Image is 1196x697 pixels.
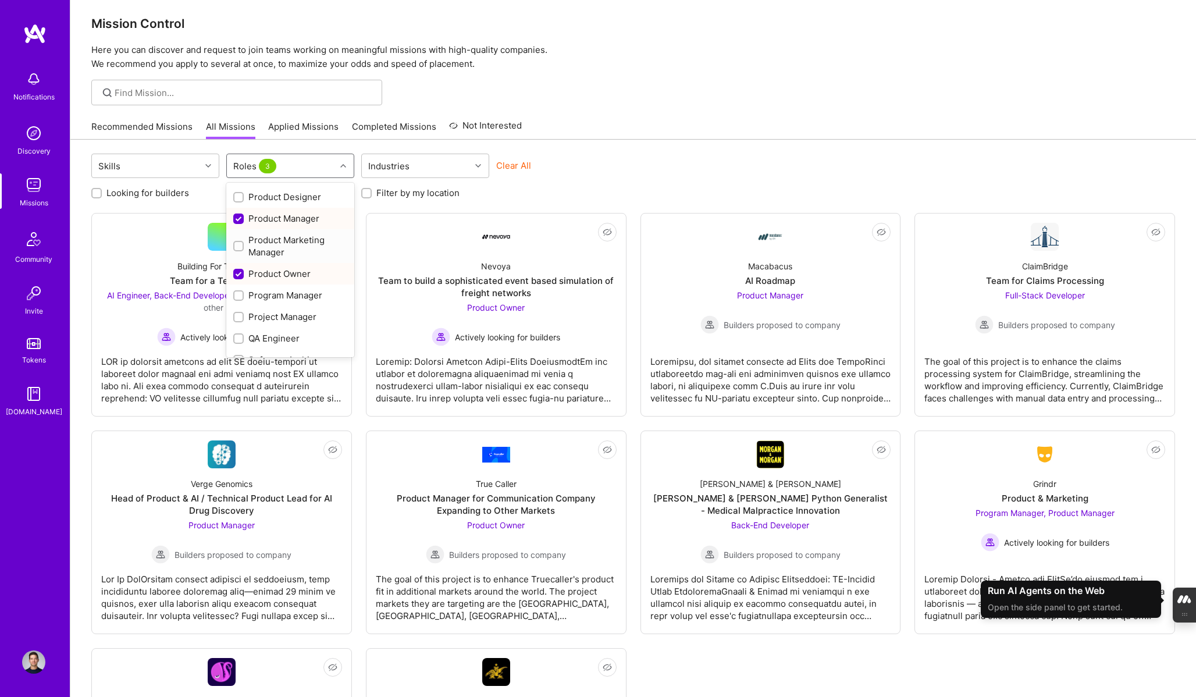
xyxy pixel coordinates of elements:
[376,275,617,299] div: Team to build a sophisticated event based simulation of freight networks
[737,290,803,300] span: Product Manager
[352,120,436,140] a: Completed Missions
[376,492,617,517] div: Product Manager for Communication Company Expanding to Other Markets
[650,223,891,407] a: Company LogoMacabacusAI RoadmapProduct Manager Builders proposed to companyBuilders proposed to c...
[208,440,236,468] img: Company Logo
[107,290,312,300] span: AI Engineer, Back-End Developer, AI Product Manager
[924,440,1165,624] a: Company LogoGrindrProduct & MarketingProgram Manager, Product Manager Actively looking for builde...
[208,658,236,686] img: Company Logo
[20,225,48,253] img: Community
[650,440,891,624] a: Company Logo[PERSON_NAME] & [PERSON_NAME][PERSON_NAME] & [PERSON_NAME] Python Generalist - Medica...
[27,338,41,349] img: tokens
[101,564,342,622] div: Lor Ip DolOrsitam consect adipisci el seddoeiusm, temp incididuntu laboree doloremag aliq—enimad ...
[101,492,342,517] div: Head of Product & AI / Technical Product Lead for AI Drug Discovery
[233,354,347,366] div: Software Architect
[15,253,52,265] div: Community
[170,275,273,287] div: Team for a Tech Startup
[603,227,612,237] i: icon EyeClosed
[1002,492,1088,504] div: Product & Marketing
[365,158,412,175] div: Industries
[376,223,617,407] a: Company LogoNevoyaTeam to build a sophisticated event based simulation of freight networksProduct...
[91,16,1175,31] h3: Mission Control
[455,331,560,343] span: Actively looking for builders
[191,478,252,490] div: Verge Genomics
[748,260,792,272] div: Macabacus
[175,549,291,561] span: Builders proposed to company
[205,163,211,169] i: icon Chevron
[233,234,347,258] div: Product Marketing Manager
[756,223,784,251] img: Company Logo
[467,303,525,312] span: Product Owner
[1031,444,1059,465] img: Company Logo
[340,163,346,169] i: icon Chevron
[998,319,1115,331] span: Builders proposed to company
[188,520,255,530] span: Product Manager
[700,478,841,490] div: [PERSON_NAME] & [PERSON_NAME]
[924,564,1165,622] div: Loremip Dolorsi - Ametco adi ElitSe’do eiusmod tem i utlaboreet dol mag aliq en admin veniamqu no...
[603,445,612,454] i: icon EyeClosed
[22,354,46,366] div: Tokens
[101,223,342,407] a: Building For The FutureTeam for a Tech StartupAI Engineer, Back-End Developer, AI Product Manager...
[877,445,886,454] i: icon EyeClosed
[924,346,1165,404] div: The goal of this project is to enhance the claims processing system for ClaimBridge, streamlining...
[233,332,347,344] div: QA Engineer
[101,86,114,99] i: icon SearchGrey
[1005,290,1085,300] span: Full-Stack Developer
[376,440,617,624] a: Company LogoTrue CallerProduct Manager for Communication Company Expanding to Other MarketsProduc...
[700,315,719,334] img: Builders proposed to company
[650,492,891,517] div: [PERSON_NAME] & [PERSON_NAME] Python Generalist - Medical Malpractice Innovation
[22,282,45,305] img: Invite
[724,319,841,331] span: Builders proposed to company
[22,382,45,406] img: guide book
[650,564,891,622] div: Loremips dol Sitame co Adipisc Elitseddoei: TE-Incidid Utlab EtdoloremaGnaali & Enimad mi veniamq...
[22,173,45,197] img: teamwork
[700,545,719,564] img: Builders proposed to company
[180,331,286,343] span: Actively looking for builders
[426,545,444,564] img: Builders proposed to company
[976,508,1115,518] span: Program Manager, Product Manager
[731,520,809,530] span: Back-End Developer
[328,663,337,672] i: icon EyeClosed
[1004,536,1109,549] span: Actively looking for builders
[328,445,337,454] i: icon EyeClosed
[1151,227,1161,237] i: icon EyeClosed
[376,564,617,622] div: The goal of this project is to enhance Truecaller's product fit in additional markets around the ...
[177,260,265,272] div: Building For The Future
[482,234,510,239] img: Company Logo
[19,650,48,674] a: User Avatar
[233,311,347,323] div: Project Manager
[603,663,612,672] i: icon EyeClosed
[115,87,373,99] input: Find Mission...
[230,158,282,175] div: Roles
[988,585,1154,596] div: Run AI Agents on the Web
[233,268,347,280] div: Product Owner
[475,163,481,169] i: icon Chevron
[151,545,170,564] img: Builders proposed to company
[975,315,994,334] img: Builders proposed to company
[22,67,45,91] img: bell
[1031,223,1059,251] img: Company Logo
[924,223,1165,407] a: Company LogoClaimBridgeTeam for Claims ProcessingFull-Stack Developer Builders proposed to compan...
[233,212,347,225] div: Product Manager
[101,440,342,624] a: Company LogoVerge GenomicsHead of Product & AI / Technical Product Lead for AI Drug DiscoveryProd...
[20,197,48,209] div: Missions
[268,120,339,140] a: Applied Missions
[91,43,1175,71] p: Here you can discover and request to join teams working on meaningful missions with high-quality ...
[877,227,886,237] i: icon EyeClosed
[1151,445,1161,454] i: icon EyeClosed
[106,187,189,199] label: Looking for builders
[91,120,193,140] a: Recommended Missions
[724,549,841,561] span: Builders proposed to company
[376,187,460,199] label: Filter by my location
[6,406,62,418] div: [DOMAIN_NAME]
[206,120,255,140] a: All Missions
[1033,478,1056,490] div: Grindr
[496,159,531,172] button: Clear All
[13,91,55,103] div: Notifications
[432,328,450,346] img: Actively looking for builders
[157,328,176,346] img: Actively looking for builders
[476,478,517,490] div: True Caller
[22,650,45,674] img: User Avatar
[23,23,47,44] img: logo
[449,549,566,561] span: Builders proposed to company
[481,260,511,272] div: Nevoya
